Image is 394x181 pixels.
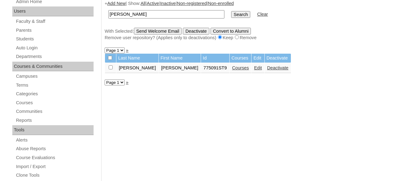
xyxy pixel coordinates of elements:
[15,145,94,153] a: Abuse Reports
[15,18,94,25] a: Faculty & Staff
[15,136,94,144] a: Alerts
[15,171,94,179] a: Clone Tools
[160,1,176,6] a: Inactive
[116,54,159,63] td: Last Name
[254,65,262,70] a: Edit
[15,108,94,115] a: Communities
[201,63,229,73] td: 775091ST9
[159,54,201,63] td: First Name
[15,99,94,107] a: Courses
[15,35,94,43] a: Students
[105,35,388,41] div: Remove user repository? (Applies only to deactivations) Keep Remove
[257,12,268,17] a: Clear
[15,27,94,34] a: Parents
[15,163,94,171] a: Import / Export
[108,10,224,19] input: Search
[15,53,94,60] a: Departments
[159,63,201,73] td: [PERSON_NAME]
[15,154,94,162] a: Course Evaluations
[15,117,94,124] a: Reports
[126,80,128,85] a: »
[107,1,126,6] a: Add New
[15,72,94,80] a: Campuses
[183,28,209,35] input: Deactivate
[134,28,182,35] input: Send Welcome Email
[15,81,94,89] a: Terms
[232,65,249,70] a: Courses
[265,54,291,63] td: Deactivate
[141,1,146,6] a: All
[201,54,229,63] td: Id
[116,63,159,73] td: [PERSON_NAME]
[251,54,264,63] td: Edit
[126,48,128,53] a: »
[211,28,251,35] input: Convert to Alumni
[12,6,94,16] div: Users
[15,44,94,52] a: Auto Login
[147,1,159,6] a: Active
[230,54,251,63] td: Courses
[105,0,388,41] div: + | Show: | | | |
[12,125,94,135] div: Tools
[267,65,288,70] a: Deactivate
[12,62,94,72] div: Courses & Communities
[231,11,250,18] input: Search
[208,1,234,6] a: Non-enrolled
[105,28,388,41] div: With Selected:
[177,1,207,6] a: Non-registered
[15,90,94,98] a: Categories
